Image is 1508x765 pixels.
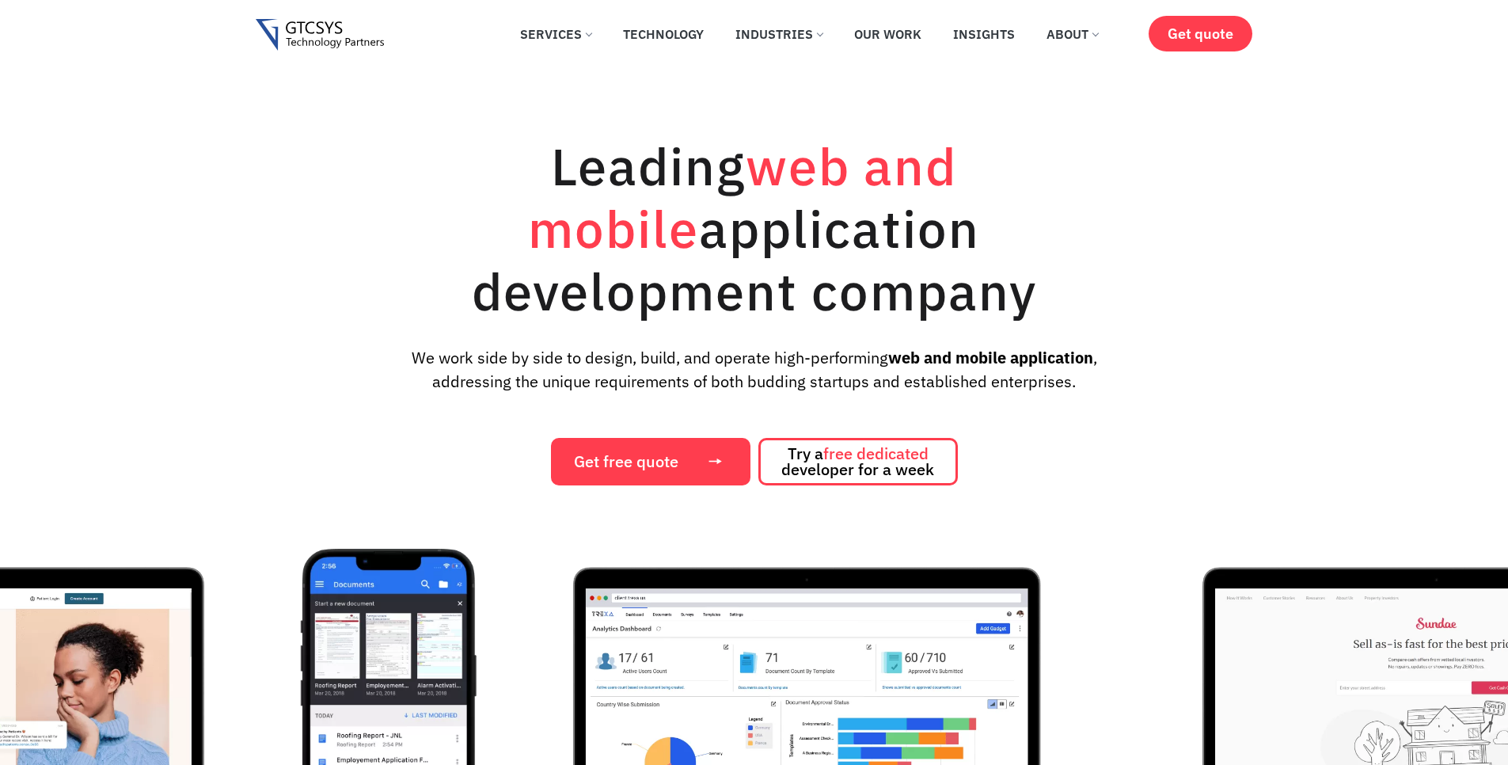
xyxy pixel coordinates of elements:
[1149,16,1252,51] a: Get quote
[551,438,750,485] a: Get free quote
[385,346,1122,394] p: We work side by side to design, build, and operate high-performing , addressing the unique requir...
[574,454,678,470] span: Get free quote
[256,19,385,51] img: Gtcsys logo
[528,132,957,262] span: web and mobile
[1035,17,1110,51] a: About
[611,17,716,51] a: Technology
[888,347,1093,368] strong: web and mobile application
[758,438,958,485] a: Try afree dedicated developer for a week
[1168,25,1233,42] span: Get quote
[941,17,1027,51] a: Insights
[823,443,929,464] span: free dedicated
[508,17,603,51] a: Services
[842,17,933,51] a: Our Work
[781,446,934,478] span: Try a developer for a week
[398,135,1111,322] h1: Leading application development company
[724,17,834,51] a: Industries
